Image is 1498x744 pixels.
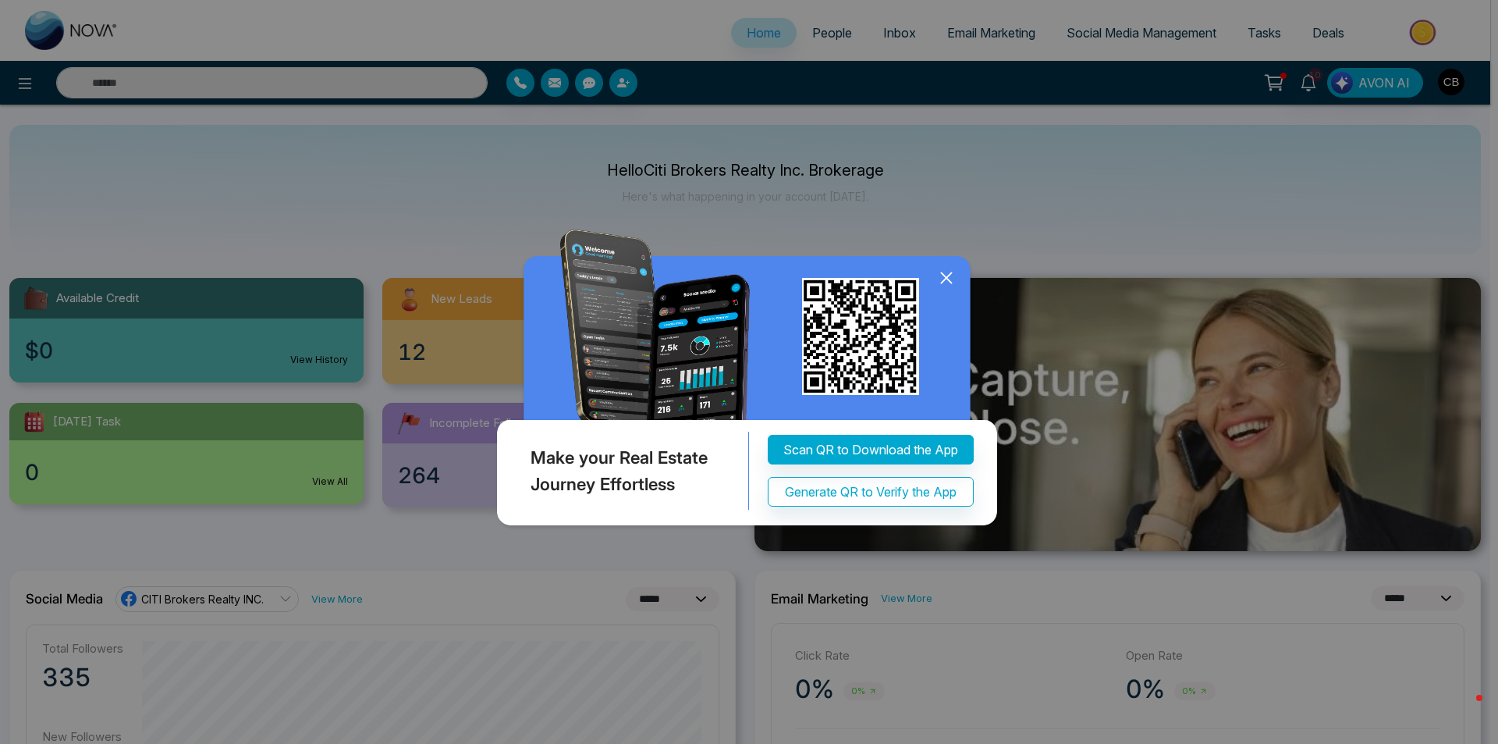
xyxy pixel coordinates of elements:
[768,477,974,507] button: Generate QR to Verify the App
[802,278,919,395] img: qr_for_download_app.png
[493,230,1005,533] img: QRModal
[1445,691,1482,728] iframe: Intercom live chat
[493,432,749,510] div: Make your Real Estate Journey Effortless
[768,435,974,465] button: Scan QR to Download the App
